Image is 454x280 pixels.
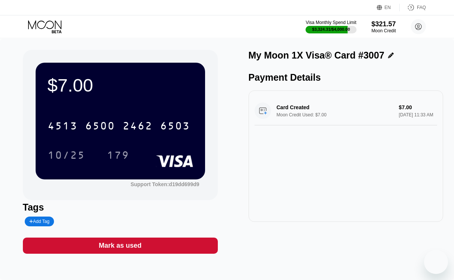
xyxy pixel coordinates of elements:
[130,181,199,187] div: Support Token:d19dd699d9
[48,121,78,133] div: 4513
[25,217,54,226] div: Add Tag
[29,219,49,224] div: Add Tag
[377,4,400,11] div: EN
[372,20,396,33] div: $321.57Moon Credit
[417,5,426,10] div: FAQ
[42,146,91,164] div: 10/25
[306,20,356,33] div: Visa Monthly Spend Limit$3,324.31/$4,000.00
[306,20,356,25] div: Visa Monthly Spend Limit
[85,121,115,133] div: 6500
[400,4,426,11] div: FAQ
[385,5,391,10] div: EN
[249,50,385,61] div: My Moon 1X Visa® Card #3007
[23,238,218,254] div: Mark as used
[424,250,448,274] iframe: Button to launch messaging window
[130,181,199,187] div: Support Token: d19dd699d9
[123,121,153,133] div: 2462
[48,75,193,96] div: $7.00
[249,72,444,83] div: Payment Details
[372,28,396,33] div: Moon Credit
[23,202,218,213] div: Tags
[312,27,350,32] div: $3,324.31 / $4,000.00
[48,150,85,162] div: 10/25
[160,121,190,133] div: 6503
[372,20,396,28] div: $321.57
[43,116,195,135] div: 4513650024626503
[101,146,135,164] div: 179
[107,150,129,162] div: 179
[99,241,141,250] div: Mark as used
